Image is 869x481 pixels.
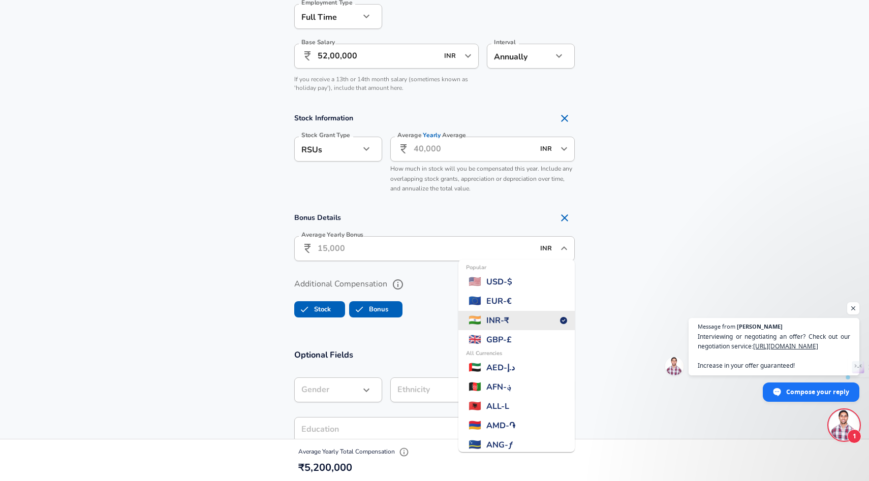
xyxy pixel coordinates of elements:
[557,241,571,255] button: Close
[294,349,575,361] h3: Optional Fields
[469,332,481,347] span: 🇬🇧
[397,132,466,138] label: Average Average
[294,75,479,92] p: If you receive a 13th or 14th month salary (sometimes known as 'holiday pay'), include that amoun...
[698,332,850,370] span: Interviewing or negotiating an offer? Check out our negotiation service: Increase in your offer g...
[298,447,412,456] span: Average Yearly Total Compensation
[537,241,557,256] input: USD
[537,141,557,157] input: USD
[486,276,512,288] span: USD - $
[390,165,572,193] span: How much in stock will you be compensated this year. Include any overlapping stock grants, apprec...
[494,39,516,45] label: Interval
[469,294,481,309] span: 🇪🇺
[349,301,402,317] button: BonusBonus
[486,400,509,412] span: ALL - L
[557,142,571,156] button: Open
[486,314,509,327] span: INR - ₹
[466,264,486,272] span: Popular
[423,131,441,139] span: Yearly
[441,48,461,64] input: USD
[469,313,481,328] span: 🇮🇳
[469,399,481,414] span: 🇦🇱
[294,137,360,162] div: RSUs
[461,49,475,63] button: Open
[396,444,412,460] button: Explain Total Compensation
[414,137,534,162] input: 40,000
[389,276,407,293] button: help
[295,300,314,319] span: Stock
[294,108,575,129] h4: Stock Information
[350,300,369,319] span: Bonus
[554,208,575,228] button: Remove Section
[318,236,534,261] input: 15,000
[466,349,502,358] span: All Currencies
[486,295,512,307] span: EUR - €
[318,44,438,69] input: 100,000
[698,324,735,329] span: Message from
[469,379,481,395] span: 🇦🇫
[294,4,360,29] div: Full Time
[487,44,552,69] div: Annually
[829,410,859,440] div: Open chat
[301,132,350,138] label: Stock Grant Type
[469,437,481,453] span: 🇨🇼
[486,439,513,451] span: ANG - ƒ
[294,208,575,228] h4: Bonus Details
[786,383,849,401] span: Compose your reply
[469,418,481,433] span: 🇦🇲
[301,39,335,45] label: Base Salary
[295,300,331,319] label: Stock
[469,360,481,375] span: 🇦🇪
[737,324,783,329] span: [PERSON_NAME]
[554,108,575,129] button: Remove Section
[301,232,363,238] label: Average Yearly Bonus
[469,274,481,290] span: 🇺🇸
[847,429,861,443] span: 1
[486,334,512,346] span: GBP - £
[486,381,512,393] span: AFN - ؋
[294,276,575,293] label: Additional Compensation
[350,300,388,319] label: Bonus
[486,420,515,432] span: AMD - ֏
[294,301,345,317] button: StockStock
[486,362,515,374] span: AED - د.إ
